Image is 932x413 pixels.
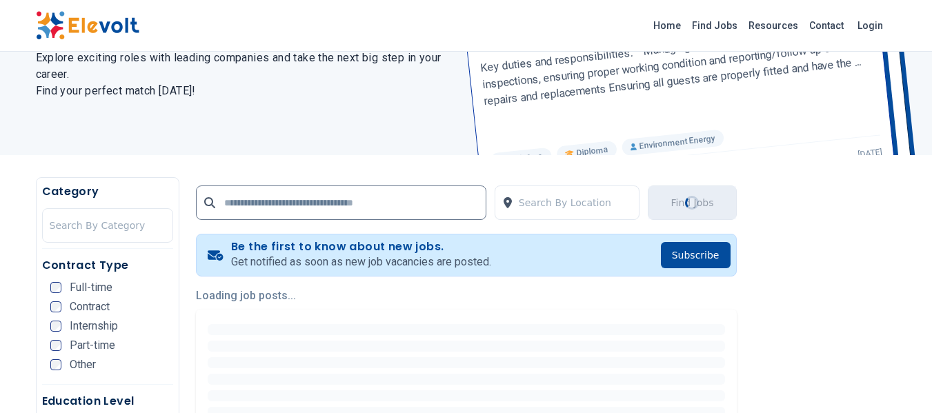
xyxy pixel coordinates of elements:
span: Part-time [70,340,115,351]
span: Other [70,359,96,370]
p: Get notified as soon as new job vacancies are posted. [231,254,491,270]
a: Resources [743,14,804,37]
button: Find JobsLoading... [648,185,736,220]
a: Home [648,14,686,37]
input: Contract [50,301,61,312]
p: Loading job posts... [196,288,737,304]
div: Loading... [684,194,700,210]
iframe: Chat Widget [863,347,932,413]
input: Other [50,359,61,370]
h5: Education Level [42,393,173,410]
img: Elevolt [36,11,139,40]
span: Contract [70,301,110,312]
a: Login [849,12,891,39]
input: Part-time [50,340,61,351]
span: Full-time [70,282,112,293]
h2: Explore exciting roles with leading companies and take the next big step in your career. Find you... [36,50,450,99]
input: Full-time [50,282,61,293]
a: Find Jobs [686,14,743,37]
h5: Contract Type [42,257,173,274]
span: Internship [70,321,118,332]
button: Subscribe [661,242,731,268]
h5: Category [42,183,173,200]
input: Internship [50,321,61,332]
h4: Be the first to know about new jobs. [231,240,491,254]
a: Contact [804,14,849,37]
